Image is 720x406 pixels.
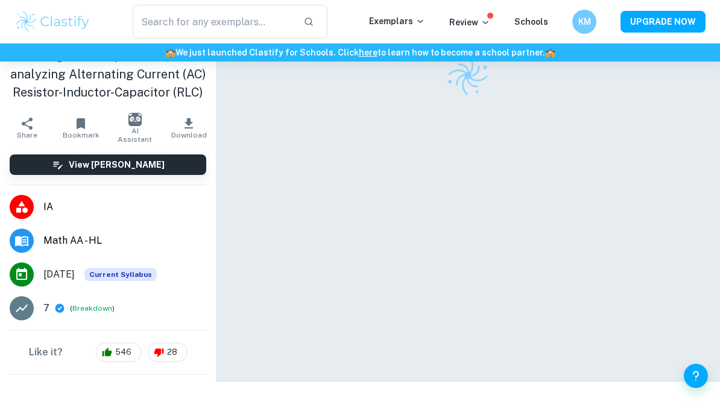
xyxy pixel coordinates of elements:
[63,131,99,139] span: Bookmark
[17,131,37,139] span: Share
[359,48,377,57] a: here
[84,268,157,281] div: This exemplar is based on the current syllabus. Feel free to refer to it for inspiration/ideas wh...
[14,10,91,34] img: Clastify logo
[449,16,490,29] p: Review
[441,49,494,102] img: Clastify logo
[72,303,112,314] button: Breakdown
[115,127,155,144] span: AI Assistant
[84,268,157,281] span: Current Syllabus
[43,200,206,214] span: IA
[5,379,211,394] h6: Examiner's summary
[160,346,184,358] span: 28
[133,5,294,39] input: Search for any exemplars...
[43,301,49,316] p: 7
[369,14,425,28] p: Exemplars
[96,343,142,362] div: 546
[54,111,109,145] button: Bookmark
[43,267,75,282] span: [DATE]
[162,111,216,145] button: Download
[43,233,206,248] span: Math AA - HL
[684,364,708,388] button: Help and Feedback
[545,48,555,57] span: 🏫
[578,15,592,28] h6: KM
[10,154,206,175] button: View [PERSON_NAME]
[109,346,138,358] span: 546
[2,46,718,59] h6: We just launched Clastify for Schools. Click to learn how to become a school partner.
[10,47,206,101] h1: The usage of complex numbers in analyzing Alternating Current (AC) Resistor-Inductor-Capacitor (RLC)
[108,111,162,145] button: AI Assistant
[69,158,165,171] h6: View [PERSON_NAME]
[70,302,115,314] span: ( )
[171,131,207,139] span: Download
[29,345,63,360] h6: Like it?
[572,10,596,34] button: KM
[165,48,175,57] span: 🏫
[148,343,188,362] div: 28
[514,17,548,27] a: Schools
[128,113,142,126] img: AI Assistant
[621,11,706,33] button: UPGRADE NOW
